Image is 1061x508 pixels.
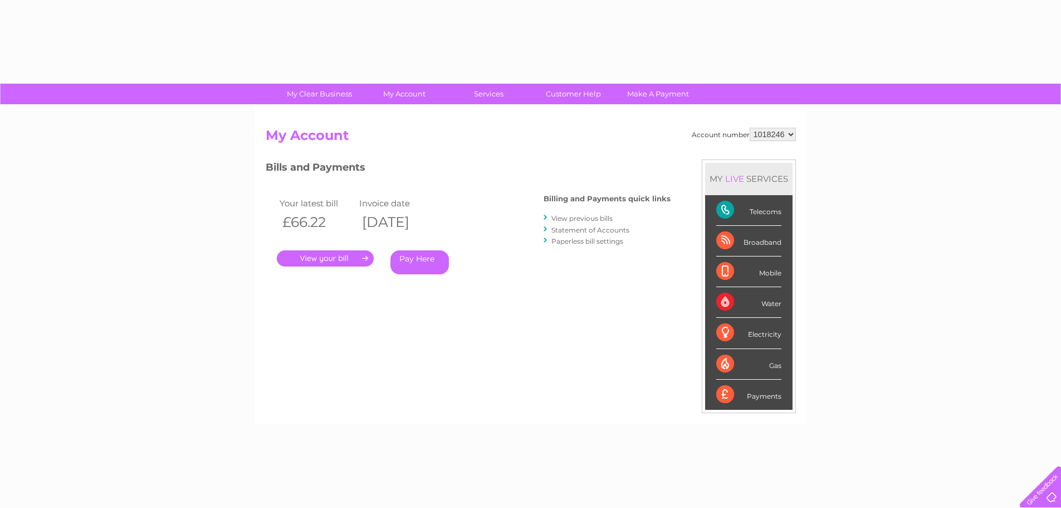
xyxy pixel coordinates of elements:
div: MY SERVICES [705,163,793,195]
div: Mobile [716,257,781,287]
a: Make A Payment [612,84,704,104]
h2: My Account [266,128,796,149]
div: Water [716,287,781,318]
a: Paperless bill settings [551,237,623,245]
div: LIVE [723,173,746,184]
h3: Bills and Payments [266,159,671,179]
div: Telecoms [716,195,781,226]
a: . [277,250,374,267]
h4: Billing and Payments quick links [544,195,671,203]
div: Electricity [716,318,781,349]
td: Invoice date [356,196,437,211]
a: My Clear Business [273,84,365,104]
div: Gas [716,349,781,380]
th: £66.22 [277,211,357,234]
a: Customer Help [527,84,619,104]
a: My Account [358,84,450,104]
a: Services [443,84,535,104]
th: [DATE] [356,211,437,234]
div: Account number [692,128,796,141]
a: Statement of Accounts [551,226,629,234]
div: Broadband [716,226,781,257]
a: View previous bills [551,214,613,222]
td: Your latest bill [277,196,357,211]
a: Pay Here [390,250,449,274]
div: Payments [716,380,781,410]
